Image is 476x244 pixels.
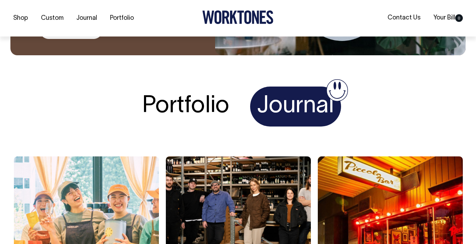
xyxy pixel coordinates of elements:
[107,13,137,24] a: Portfolio
[250,87,341,127] h1: Journal
[74,13,100,24] a: Journal
[385,12,423,24] a: Contact Us
[38,13,66,24] a: Custom
[455,14,463,22] span: 0
[135,87,236,127] h1: Portfolio
[431,12,466,24] a: Your Bill0
[10,13,31,24] a: Shop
